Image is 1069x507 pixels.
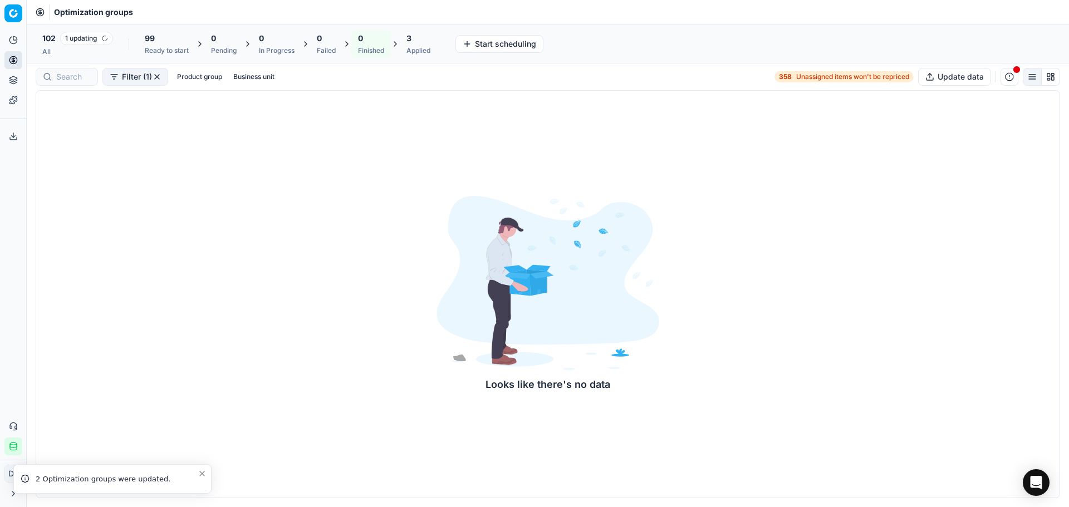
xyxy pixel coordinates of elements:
[317,46,336,55] div: Failed
[54,7,133,18] nav: breadcrumb
[358,46,384,55] div: Finished
[1023,469,1050,496] div: Open Intercom Messenger
[102,68,168,86] button: Filter (1)
[60,32,113,45] span: 1 updating
[56,71,91,82] input: Search
[173,70,227,83] button: Product group
[779,72,792,81] strong: 358
[918,68,991,86] button: Update data
[195,467,209,480] button: Close toast
[358,33,363,44] span: 0
[145,46,189,55] div: Ready to start
[796,72,909,81] span: Unassigned items won't be repriced
[54,7,133,18] span: Optimization groups
[774,71,914,82] a: 358Unassigned items won't be repriced
[5,465,22,482] span: DS
[455,35,543,53] button: Start scheduling
[406,33,411,44] span: 3
[259,33,264,44] span: 0
[145,33,155,44] span: 99
[4,465,22,483] button: DS
[211,46,237,55] div: Pending
[259,46,295,55] div: In Progress
[229,70,279,83] button: Business unit
[42,47,113,56] div: All
[317,33,322,44] span: 0
[211,33,216,44] span: 0
[42,33,56,44] span: 102
[406,46,430,55] div: Applied
[437,377,659,392] div: Looks like there's no data
[36,474,198,485] div: 2 Optimization groups were updated.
